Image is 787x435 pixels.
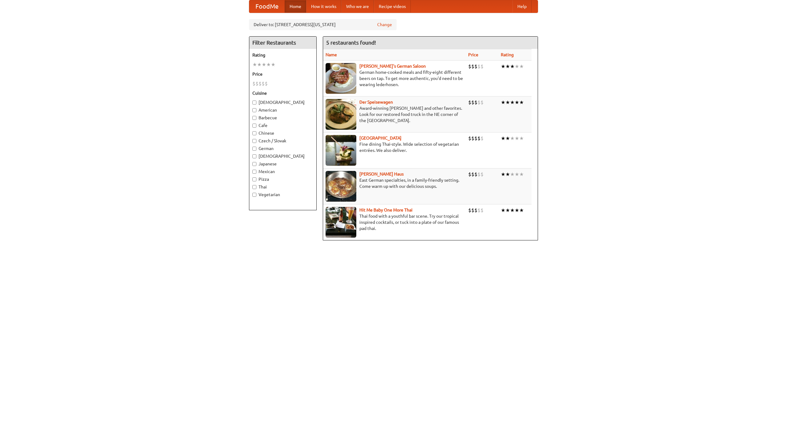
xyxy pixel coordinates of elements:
div: Deliver to: [STREET_ADDRESS][US_STATE] [249,19,397,30]
img: kohlhaus.jpg [326,171,356,202]
label: Mexican [252,168,313,175]
label: [DEMOGRAPHIC_DATA] [252,99,313,105]
li: ★ [505,63,510,70]
li: ★ [501,207,505,214]
li: ★ [510,207,515,214]
li: ★ [515,207,519,214]
li: $ [481,63,484,70]
a: Der Speisewagen [359,100,393,105]
input: Cafe [252,124,256,128]
li: $ [481,207,484,214]
li: $ [468,63,471,70]
li: $ [265,80,268,87]
li: $ [471,207,474,214]
li: $ [468,171,471,178]
li: $ [481,135,484,142]
a: Price [468,52,478,57]
label: Czech / Slovak [252,138,313,144]
li: ★ [271,61,275,68]
li: $ [477,207,481,214]
li: $ [255,80,259,87]
p: Fine dining Thai-style. Wide selection of vegetarian entrées. We also deliver. [326,141,463,153]
li: $ [481,171,484,178]
li: ★ [515,171,519,178]
input: Pizza [252,177,256,181]
input: Barbecue [252,116,256,120]
ng-pluralize: 5 restaurants found! [326,40,376,45]
li: ★ [515,63,519,70]
li: $ [474,171,477,178]
li: $ [477,99,481,106]
h4: Filter Restaurants [249,37,316,49]
li: ★ [519,63,524,70]
li: ★ [501,135,505,142]
li: $ [474,63,477,70]
li: ★ [505,99,510,106]
input: Mexican [252,170,256,174]
label: Cafe [252,122,313,129]
a: Hit Me Baby One More Thai [359,208,413,212]
li: $ [471,135,474,142]
li: $ [468,99,471,106]
p: German home-cooked meals and fifty-eight different beers on tap. To get more authentic, you'd nee... [326,69,463,88]
a: Home [285,0,306,13]
a: [GEOGRAPHIC_DATA] [359,136,401,140]
li: ★ [501,63,505,70]
label: Pizza [252,176,313,182]
li: ★ [519,135,524,142]
a: Name [326,52,337,57]
a: [PERSON_NAME]'s German Saloon [359,64,426,69]
input: Thai [252,185,256,189]
input: American [252,108,256,112]
img: speisewagen.jpg [326,99,356,130]
li: ★ [510,99,515,106]
li: ★ [262,61,266,68]
li: $ [468,135,471,142]
h5: Cuisine [252,90,313,96]
input: [DEMOGRAPHIC_DATA] [252,154,256,158]
input: Vegetarian [252,193,256,197]
label: Barbecue [252,115,313,121]
li: ★ [515,99,519,106]
img: satay.jpg [326,135,356,166]
li: $ [474,207,477,214]
p: Thai food with a youthful bar scene. Try our tropical inspired cocktails, or tuck into a plate of... [326,213,463,231]
li: $ [471,99,474,106]
img: esthers.jpg [326,63,356,94]
a: Rating [501,52,514,57]
input: German [252,147,256,151]
a: How it works [306,0,341,13]
a: Help [512,0,532,13]
input: [DEMOGRAPHIC_DATA] [252,101,256,105]
li: ★ [505,135,510,142]
li: $ [477,171,481,178]
li: ★ [266,61,271,68]
li: $ [474,99,477,106]
li: $ [259,80,262,87]
label: Thai [252,184,313,190]
li: ★ [519,99,524,106]
p: Award-winning [PERSON_NAME] and other favorites. Look for our restored food truck in the NE corne... [326,105,463,124]
b: [PERSON_NAME] Haus [359,172,404,176]
img: babythai.jpg [326,207,356,238]
label: German [252,145,313,152]
li: ★ [257,61,262,68]
li: $ [468,207,471,214]
label: Chinese [252,130,313,136]
li: $ [477,63,481,70]
input: Chinese [252,131,256,135]
li: $ [481,99,484,106]
label: Japanese [252,161,313,167]
li: $ [477,135,481,142]
label: Vegetarian [252,192,313,198]
li: $ [471,63,474,70]
li: ★ [519,207,524,214]
li: $ [252,80,255,87]
li: ★ [510,135,515,142]
li: $ [471,171,474,178]
li: ★ [505,207,510,214]
input: Japanese [252,162,256,166]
